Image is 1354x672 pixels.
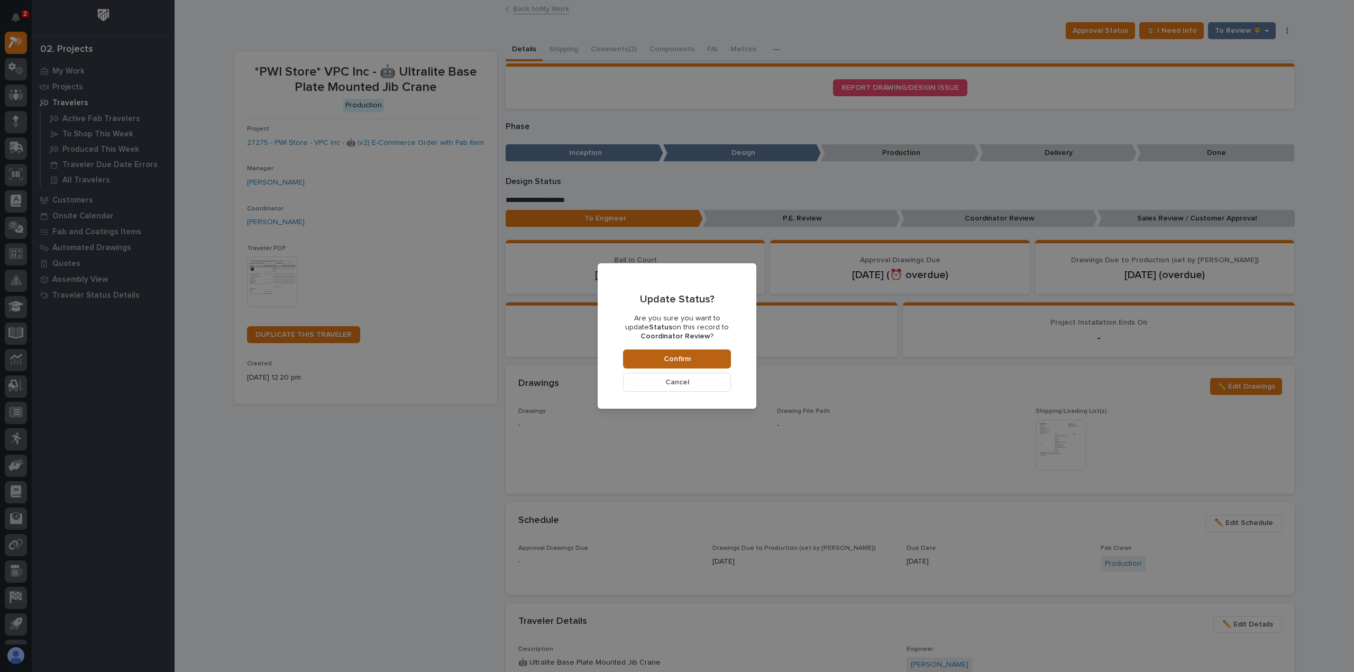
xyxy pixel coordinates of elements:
b: Status [649,324,672,331]
button: Cancel [623,373,731,392]
p: Are you sure you want to update on this record to ? [623,314,731,340]
button: Confirm [623,349,731,369]
b: Coordinator Review [641,333,710,340]
span: Cancel [665,378,689,387]
p: Update Status? [640,293,715,306]
span: Confirm [664,354,691,364]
